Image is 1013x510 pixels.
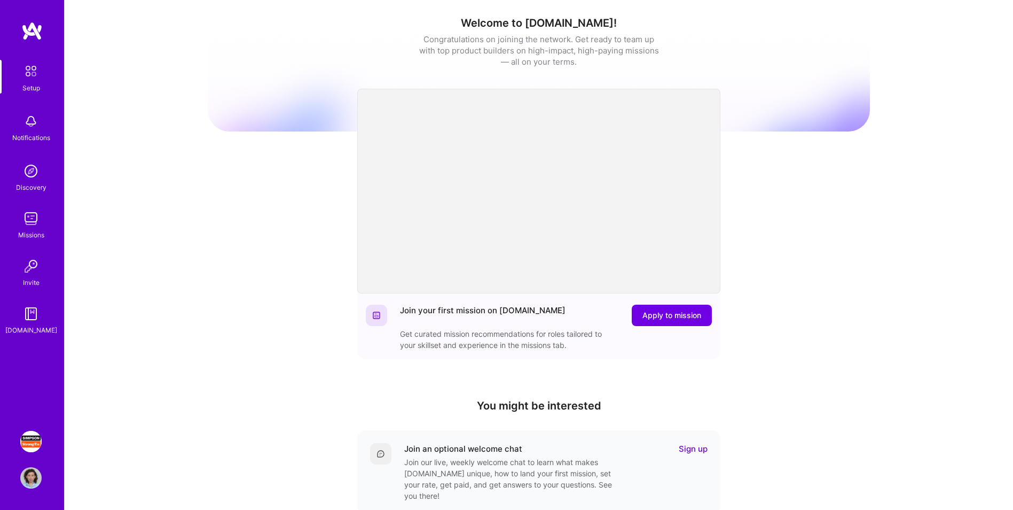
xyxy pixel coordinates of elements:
img: logo [21,21,43,41]
div: Get curated mission recommendations for roles tailored to your skillset and experience in the mis... [400,328,614,351]
div: Setup [22,82,40,94]
img: Invite [20,256,42,277]
img: teamwork [20,208,42,229]
div: Join your first mission on [DOMAIN_NAME] [400,305,566,326]
h1: Welcome to [DOMAIN_NAME]! [208,17,870,29]
iframe: video [357,89,720,293]
span: Apply to mission [642,310,701,321]
img: Website [372,311,381,320]
img: setup [20,60,42,82]
h4: You might be interested [357,399,720,412]
div: Discovery [16,182,46,193]
div: Join an optional welcome chat [404,443,522,454]
a: Simpson Strong-Tie: Full-stack engineering team for Platform [18,431,44,452]
a: User Avatar [18,467,44,489]
div: Invite [23,277,40,288]
button: Apply to mission [632,305,712,326]
div: Missions [18,229,44,241]
img: Simpson Strong-Tie: Full-stack engineering team for Platform [20,431,42,452]
img: guide book [20,303,42,324]
div: [DOMAIN_NAME] [5,324,57,336]
img: User Avatar [20,467,42,489]
div: Notifications [12,132,50,143]
div: Join our live, weekly welcome chat to learn what makes [DOMAIN_NAME] unique, how to land your fir... [404,457,618,501]
a: Sign up [679,443,708,454]
div: Congratulations on joining the network. Get ready to team up with top product builders on high-im... [419,34,659,67]
img: Comment [376,450,385,458]
img: bell [20,111,42,132]
img: discovery [20,160,42,182]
